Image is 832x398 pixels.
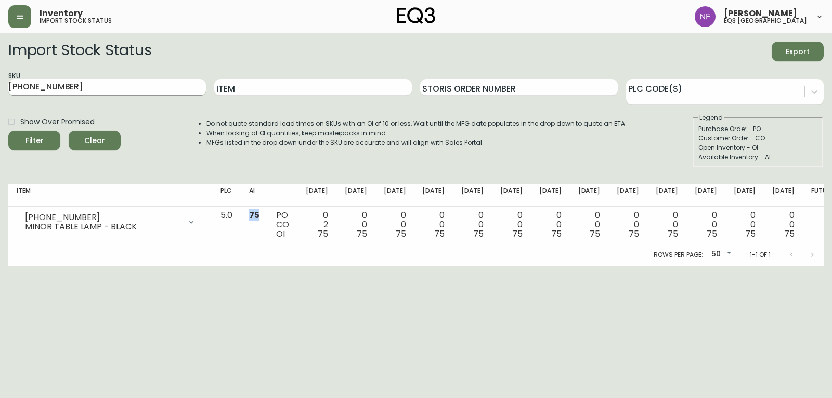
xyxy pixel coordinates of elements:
span: 75 [551,228,562,240]
span: 75 [629,228,639,240]
h5: eq3 [GEOGRAPHIC_DATA] [724,18,807,24]
span: 75 [318,228,328,240]
th: [DATE] [764,184,803,207]
div: Open Inventory - OI [698,143,817,152]
span: [PERSON_NAME] [724,9,797,18]
legend: Legend [698,113,724,122]
div: PO CO [276,211,289,239]
div: Customer Order - CO [698,134,817,143]
div: Purchase Order - PO [698,124,817,134]
th: [DATE] [453,184,492,207]
li: When looking at OI quantities, keep masterpacks in mind. [206,129,627,138]
div: 0 0 [422,211,445,239]
span: 75 [357,228,367,240]
div: [PHONE_NUMBER] [25,213,181,222]
th: [DATE] [570,184,609,207]
span: 75 [473,228,484,240]
button: Filter [8,131,60,150]
th: [DATE] [725,184,764,207]
th: [DATE] [375,184,414,207]
th: [DATE] [336,184,375,207]
th: [DATE] [608,184,647,207]
div: Available Inventory - AI [698,152,817,162]
div: 0 0 [695,211,717,239]
div: 0 0 [345,211,367,239]
div: 0 0 [578,211,601,239]
span: OI [276,228,285,240]
div: 0 0 [500,211,523,239]
th: [DATE] [414,184,453,207]
span: 75 [249,209,259,221]
div: Filter [25,134,44,147]
span: Export [780,45,815,58]
span: 75 [434,228,445,240]
th: [DATE] [647,184,686,207]
span: 75 [784,228,795,240]
div: 0 0 [539,211,562,239]
div: 50 [707,246,733,263]
h2: Import Stock Status [8,42,151,61]
img: 2185be282f521b9306f6429905cb08b1 [695,6,716,27]
div: 0 0 [734,211,756,239]
span: 75 [668,228,678,240]
button: Clear [69,131,121,150]
span: 75 [512,228,523,240]
p: Rows per page: [654,250,703,260]
th: [DATE] [297,184,336,207]
span: 75 [745,228,756,240]
th: PLC [212,184,241,207]
span: 75 [590,228,600,240]
span: Inventory [40,9,83,18]
div: MINOR TABLE LAMP - BLACK [25,222,181,232]
th: [DATE] [492,184,531,207]
div: 0 0 [461,211,484,239]
td: 5.0 [212,207,241,243]
th: AI [241,184,268,207]
div: [PHONE_NUMBER]MINOR TABLE LAMP - BLACK [17,211,204,234]
div: 0 0 [617,211,639,239]
span: Show Over Promised [20,117,95,127]
span: Clear [77,134,112,147]
div: 0 0 [384,211,406,239]
h5: import stock status [40,18,112,24]
div: 0 2 [306,211,328,239]
img: logo [397,7,435,24]
li: Do not quote standard lead times on SKUs with an OI of 10 or less. Wait until the MFG date popula... [206,119,627,129]
div: 0 0 [772,211,795,239]
th: [DATE] [531,184,570,207]
button: Export [772,42,824,61]
th: Item [8,184,212,207]
th: [DATE] [686,184,725,207]
span: 75 [707,228,717,240]
div: 0 0 [656,211,678,239]
li: MFGs listed in the drop down under the SKU are accurate and will align with Sales Portal. [206,138,627,147]
p: 1-1 of 1 [750,250,771,260]
span: 75 [396,228,406,240]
